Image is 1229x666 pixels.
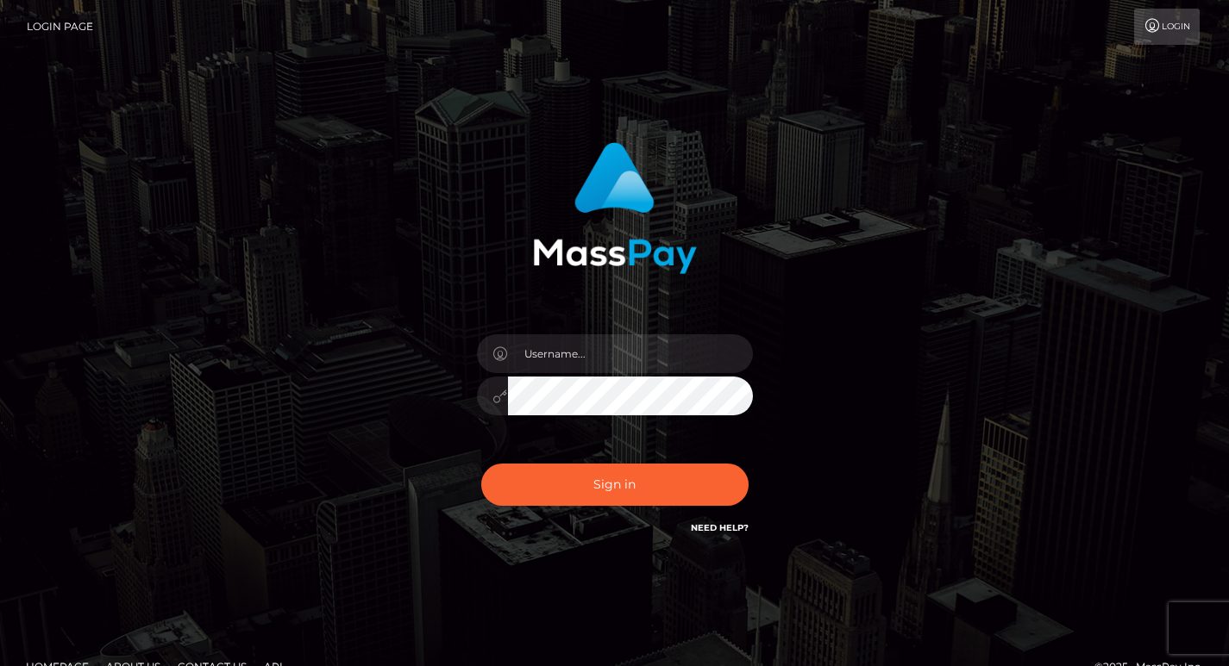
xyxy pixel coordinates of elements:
img: MassPay Login [533,142,697,274]
a: Need Help? [691,522,749,533]
a: Login Page [27,9,93,45]
button: Sign in [481,464,749,506]
a: Login [1134,9,1200,45]
input: Username... [508,334,753,373]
